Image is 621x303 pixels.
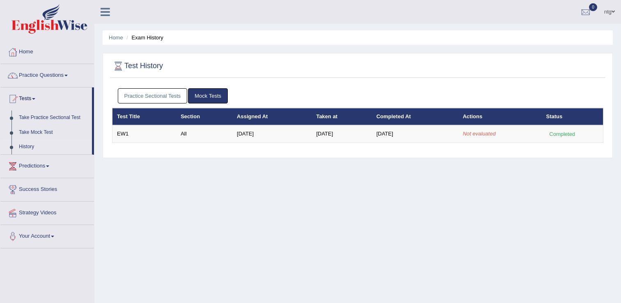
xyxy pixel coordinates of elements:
a: Mock Tests [188,88,228,103]
td: [DATE] [232,125,312,142]
a: Home [109,34,123,41]
td: All [176,125,232,142]
a: Home [0,41,94,61]
a: Practice Questions [0,64,94,85]
span: 0 [589,3,597,11]
a: Tests [0,87,92,108]
th: Completed At [372,108,458,125]
th: Status [542,108,603,125]
td: [DATE] [312,125,372,142]
th: Actions [458,108,541,125]
a: Practice Sectional Tests [118,88,188,103]
th: Test Title [112,108,176,125]
h2: Test History [112,60,163,72]
a: Take Mock Test [15,125,92,140]
a: Take Practice Sectional Test [15,110,92,125]
td: EW1 [112,125,176,142]
a: Success Stories [0,178,94,199]
a: History [15,140,92,154]
a: Your Account [0,225,94,246]
th: Section [176,108,232,125]
a: Strategy Videos [0,202,94,222]
th: Assigned At [232,108,312,125]
a: Predictions [0,155,94,175]
th: Taken at [312,108,372,125]
div: Completed [546,130,578,138]
em: Not evaluated [463,131,495,137]
li: Exam History [124,34,163,41]
td: [DATE] [372,125,458,142]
